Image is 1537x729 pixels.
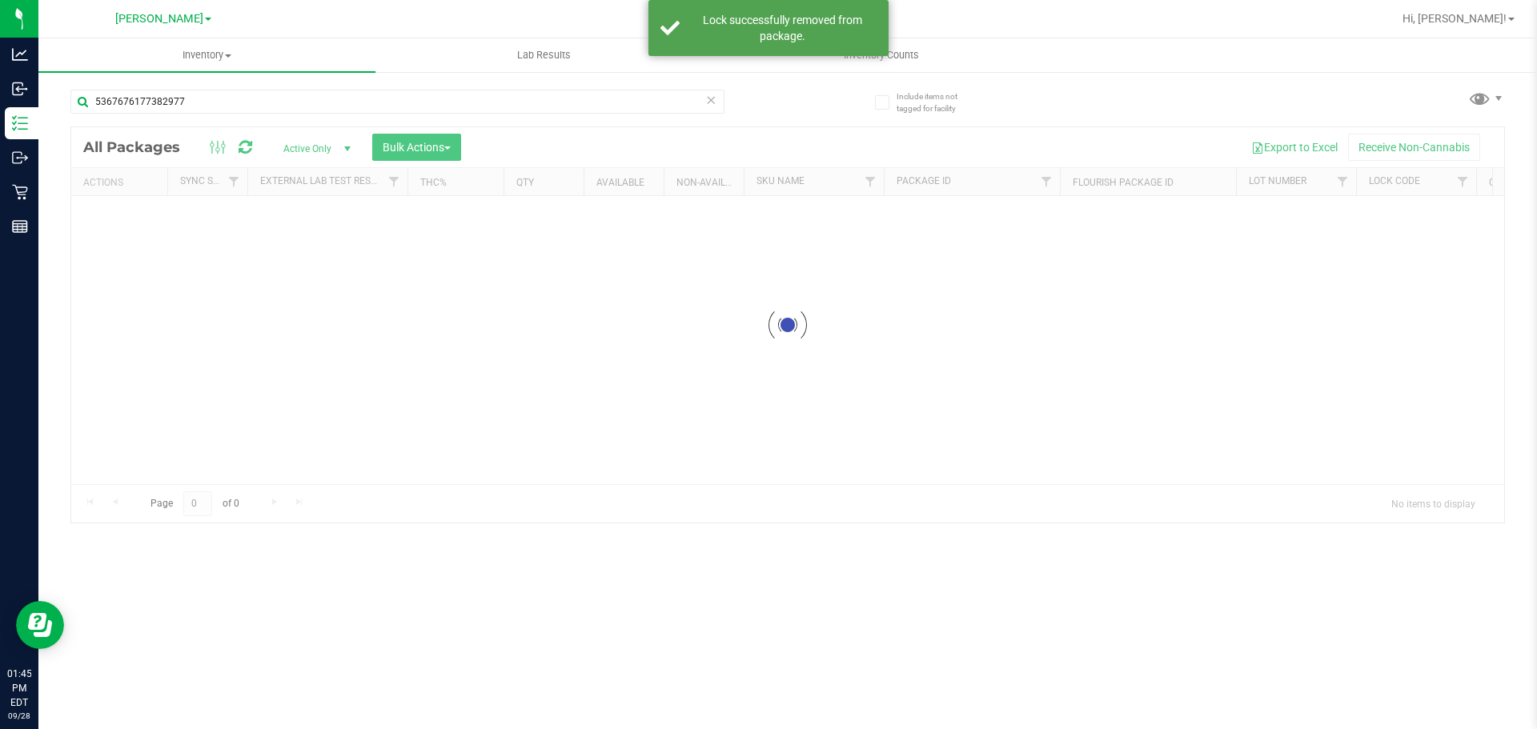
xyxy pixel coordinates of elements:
[12,184,28,200] inline-svg: Retail
[12,218,28,234] inline-svg: Reports
[1403,12,1507,25] span: Hi, [PERSON_NAME]!
[12,115,28,131] inline-svg: Inventory
[115,12,203,26] span: [PERSON_NAME]
[705,90,716,110] span: Clear
[7,667,31,710] p: 01:45 PM EDT
[375,38,712,72] a: Lab Results
[38,38,375,72] a: Inventory
[70,90,724,114] input: Search Package ID, Item Name, SKU, Lot or Part Number...
[12,81,28,97] inline-svg: Inbound
[38,48,375,62] span: Inventory
[496,48,592,62] span: Lab Results
[12,150,28,166] inline-svg: Outbound
[7,710,31,722] p: 09/28
[12,46,28,62] inline-svg: Analytics
[897,90,977,114] span: Include items not tagged for facility
[16,601,64,649] iframe: Resource center
[688,12,877,44] div: Lock successfully removed from package.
